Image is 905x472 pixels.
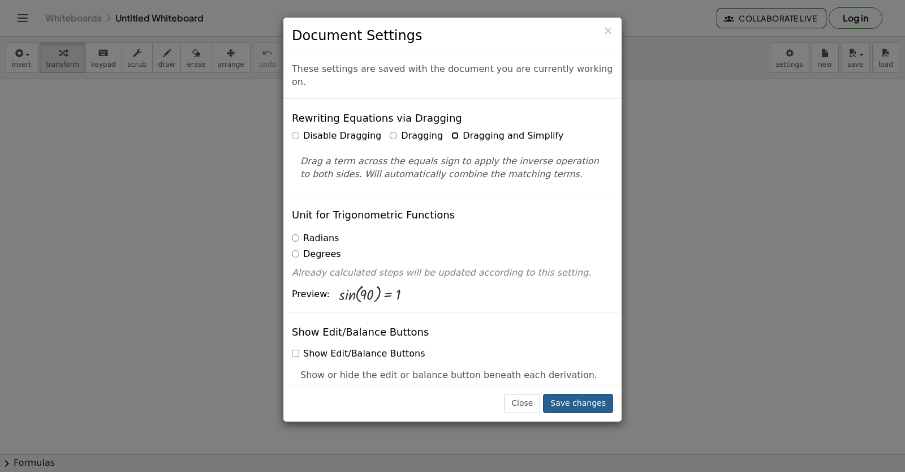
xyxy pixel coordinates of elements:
button: Close [504,394,540,413]
h4: Rewriting Equations via Dragging [292,113,462,124]
input: Disable Dragging [292,132,299,139]
button: Save changes [543,394,613,413]
input: Dragging [390,132,397,139]
label: Disable Dragging [292,130,381,143]
p: Show or hide the edit or balance button beneath each derivation. [300,369,605,382]
label: Dragging and Simplify [451,130,563,143]
h4: Show Edit/Balance Buttons [292,327,429,338]
label: Degrees [292,248,341,261]
input: Degrees [292,250,299,258]
button: Close [603,25,613,37]
h3: Document Settings [292,26,613,45]
span: Preview: [292,288,330,301]
p: Drag a term across the equals sign to apply the inverse operation to both sides. Will automatical... [300,155,605,181]
h4: Unit for Trigonometric Functions [292,209,455,221]
input: Show Edit/Balance Buttons [292,350,299,357]
label: Dragging [390,130,443,143]
p: Already calculated steps will be updated according to this setting. [292,267,613,280]
div: These settings are saved with the document you are currently working on. [283,54,622,98]
input: Radians [292,234,299,242]
label: Show Edit/Balance Buttons [292,347,425,361]
span: × [603,24,613,37]
label: Radians [292,232,339,245]
input: Dragging and Simplify [451,132,459,139]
